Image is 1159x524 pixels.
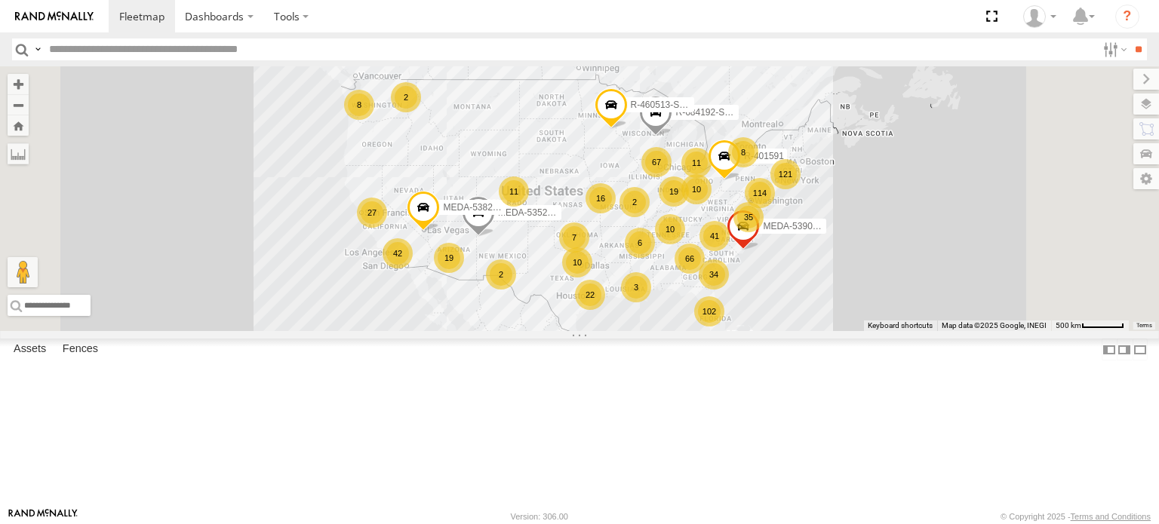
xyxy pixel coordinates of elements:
div: 16 [586,183,616,213]
div: 10 [681,174,712,204]
label: Assets [6,339,54,360]
div: Courtney Crawford [1018,5,1062,28]
div: 8 [728,137,758,167]
label: Hide Summary Table [1133,339,1148,360]
span: R-460513-Swing [631,100,698,110]
div: 6 [625,228,655,258]
div: Version: 306.00 [511,512,568,521]
label: Fences [55,339,106,360]
div: 114 [745,178,775,208]
div: 8 [344,90,374,120]
div: 7 [559,222,589,253]
div: 34 [699,259,729,290]
div: 3 [621,272,651,302]
img: rand-logo.svg [15,11,94,22]
button: Keyboard shortcuts [868,320,933,331]
button: Zoom in [8,74,29,94]
div: 41 [699,221,730,251]
label: Measure [8,143,29,164]
a: Terms (opens in new tab) [1136,323,1152,329]
div: 102 [694,296,724,326]
div: © Copyright 2025 - [1001,512,1151,521]
div: 22 [575,280,605,310]
span: R-401591 [744,151,784,161]
span: MEDA-535214-Roll [498,207,576,218]
div: 10 [655,214,685,244]
span: MEDA-539001-Roll [763,221,841,231]
div: 42 [383,238,413,268]
span: 500 km [1056,321,1081,329]
i: ? [1115,5,1139,29]
div: 66 [675,244,705,274]
div: 19 [434,243,464,273]
div: 35 [733,202,764,232]
span: Map data ©2025 Google, INEGI [942,321,1047,329]
span: MEDA-538205-Roll [443,201,521,212]
a: Visit our Website [8,509,78,524]
a: Terms and Conditions [1071,512,1151,521]
span: R-684192-Swing [675,107,742,118]
div: 19 [659,176,689,207]
label: Search Query [32,38,44,60]
div: 11 [499,176,529,207]
label: Map Settings [1133,168,1159,189]
label: Search Filter Options [1097,38,1130,60]
button: Drag Pegman onto the map to open Street View [8,257,38,287]
button: Zoom out [8,94,29,115]
div: 27 [357,198,387,228]
div: 121 [770,159,801,189]
div: 2 [619,187,650,217]
div: 11 [681,148,712,178]
button: Zoom Home [8,115,29,136]
div: 2 [391,82,421,112]
button: Map Scale: 500 km per 53 pixels [1051,320,1129,331]
div: 10 [562,247,592,277]
label: Dock Summary Table to the Right [1117,339,1132,360]
div: 2 [486,259,516,290]
div: 67 [641,147,672,177]
label: Dock Summary Table to the Left [1102,339,1117,360]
